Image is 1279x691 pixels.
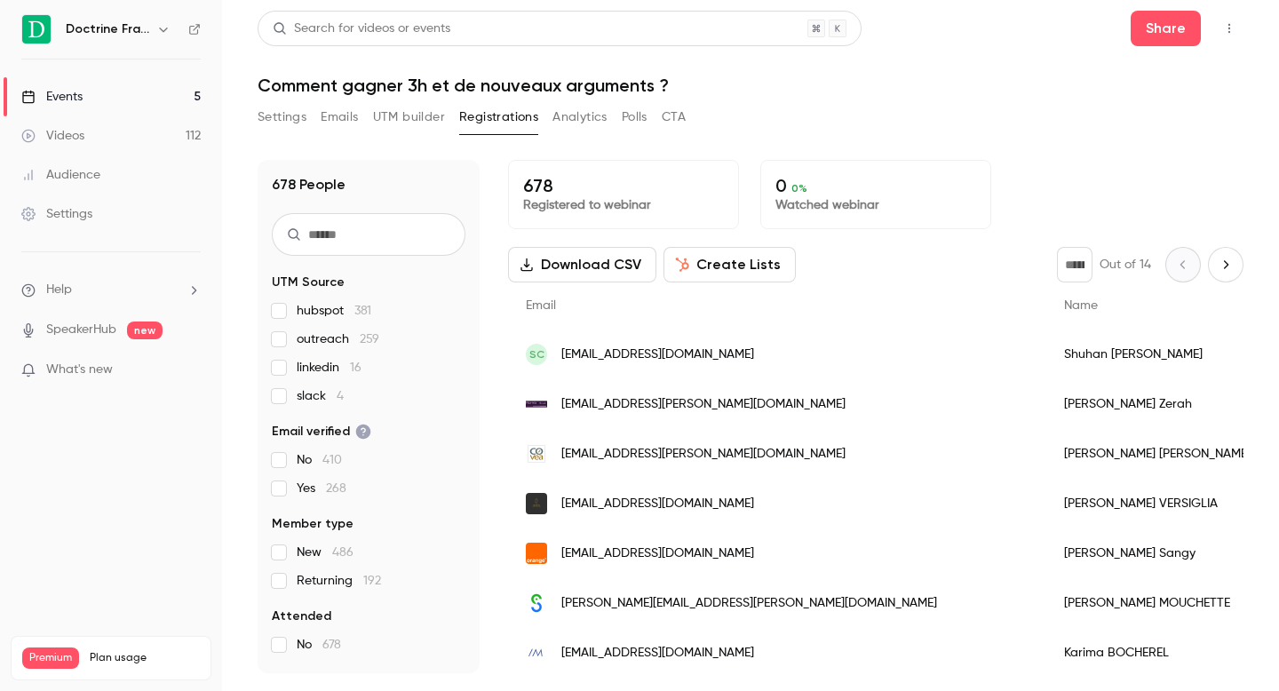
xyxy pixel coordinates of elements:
div: [PERSON_NAME] Zerah [1046,379,1268,429]
span: Yes [297,480,346,497]
span: 192 [363,575,381,587]
button: Polls [622,103,647,131]
span: 410 [322,454,342,466]
span: SC [529,346,544,362]
span: New [297,544,354,561]
span: hubspot [297,302,371,320]
span: [EMAIL_ADDRESS][DOMAIN_NAME] [561,644,754,663]
button: CTA [662,103,686,131]
img: ars.sante.fr [526,592,547,614]
span: No [297,636,341,654]
button: Settings [258,103,306,131]
p: Registered to webinar [523,196,724,214]
a: SpeakerHub [46,321,116,339]
span: 4 [337,390,344,402]
div: Settings [21,205,92,223]
button: Share [1131,11,1201,46]
div: [PERSON_NAME] [PERSON_NAME] [1046,429,1268,479]
button: Create Lists [663,247,796,282]
button: Analytics [552,103,608,131]
div: Audience [21,166,100,184]
iframe: Noticeable Trigger [179,362,201,378]
span: Member type [272,515,354,533]
span: Returning [297,572,381,590]
span: 16 [350,361,361,374]
span: What's new [46,361,113,379]
span: 381 [354,305,371,317]
div: [PERSON_NAME] MOUCHETTE [1046,578,1268,628]
p: 678 [523,175,724,196]
span: 0 % [791,182,807,195]
p: 0 [775,175,976,196]
img: norma-avocats.com [526,393,547,415]
span: UTM Source [272,274,345,291]
button: Download CSV [508,247,656,282]
span: Email [526,299,556,312]
span: Premium [22,647,79,669]
span: Name [1064,299,1098,312]
div: [PERSON_NAME] VERSIGLIA [1046,479,1268,528]
span: Attended [272,608,331,625]
span: No [297,451,342,469]
span: slack [297,387,344,405]
img: majorelle-avocats.com [526,642,547,663]
span: Views [272,671,306,689]
span: [EMAIL_ADDRESS][DOMAIN_NAME] [561,345,754,364]
span: [EMAIL_ADDRESS][PERSON_NAME][DOMAIN_NAME] [561,445,846,464]
span: [EMAIL_ADDRESS][DOMAIN_NAME] [561,544,754,563]
div: Karima BOCHEREL [1046,628,1268,678]
span: [EMAIL_ADDRESS][PERSON_NAME][DOMAIN_NAME] [561,395,846,414]
img: orange.fr [526,543,547,564]
span: [EMAIL_ADDRESS][DOMAIN_NAME] [561,495,754,513]
span: linkedin [297,359,361,377]
span: Email verified [272,423,371,441]
span: [PERSON_NAME][EMAIL_ADDRESS][PERSON_NAME][DOMAIN_NAME] [561,594,937,613]
div: Events [21,88,83,106]
button: Registrations [459,103,538,131]
h1: 678 People [272,174,346,195]
li: help-dropdown-opener [21,281,201,299]
span: outreach [297,330,379,348]
span: 678 [322,639,341,651]
span: 268 [326,482,346,495]
span: new [127,322,163,339]
div: Shuhan [PERSON_NAME] [1046,330,1268,379]
h1: Comment gagner 3h et de nouveaux arguments ? [258,75,1243,96]
span: 259 [360,333,379,345]
button: UTM builder [373,103,445,131]
img: Doctrine France [22,15,51,44]
img: covea.fr [526,443,547,465]
span: Help [46,281,72,299]
button: Next page [1208,247,1243,282]
span: Plan usage [90,651,200,665]
p: Out of 14 [1100,256,1151,274]
div: Videos [21,127,84,145]
div: Search for videos or events [273,20,450,38]
span: 486 [332,546,354,559]
button: Emails [321,103,358,131]
div: [PERSON_NAME] Sangy [1046,528,1268,578]
img: orisha.com [526,493,547,514]
h6: Doctrine France [66,20,149,38]
p: Watched webinar [775,196,976,214]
